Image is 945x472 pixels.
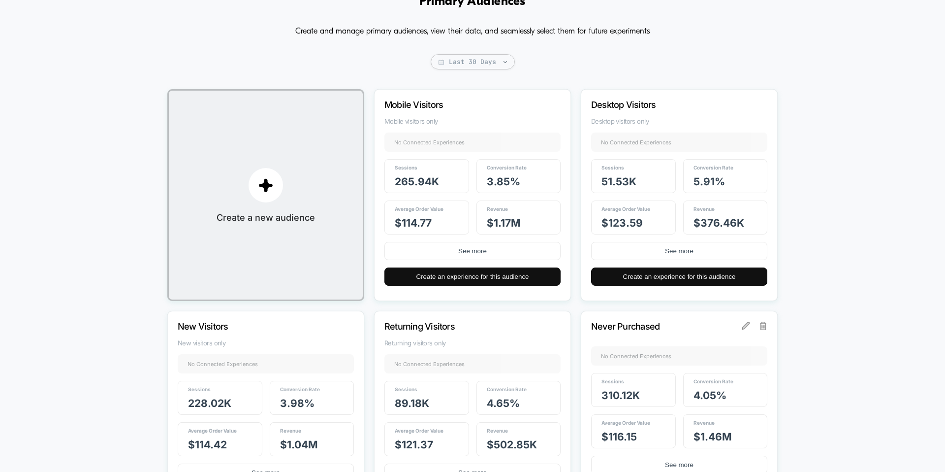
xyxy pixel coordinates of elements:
[280,397,315,409] span: 3.98 %
[742,322,750,330] img: edit
[280,428,301,434] span: Revenue
[601,175,636,188] span: 51.53k
[601,389,640,402] span: 310.12k
[395,217,432,229] span: $ 114.77
[384,339,561,347] span: Returning visitors only
[280,386,320,392] span: Conversion Rate
[591,242,767,260] button: See more
[395,175,439,188] span: 265.94k
[487,175,520,188] span: 3.85 %
[591,268,767,286] button: Create an experience for this audience
[384,100,534,110] p: Mobile Visitors
[601,206,650,212] span: Average Order Value
[693,165,733,170] span: Conversion Rate
[591,321,741,332] p: Never Purchased
[395,428,443,434] span: Average Order Value
[601,217,643,229] span: $ 123.59
[395,438,433,451] span: $ 121.37
[178,339,354,347] span: New visitors only
[487,397,520,409] span: 4.65 %
[295,24,650,39] p: Create and manage primary audiences, view their data, and seamlessly select them for future exper...
[431,54,515,69] span: Last 30 Days
[487,165,527,170] span: Conversion Rate
[591,117,767,125] span: Desktop visitors only
[693,378,733,384] span: Conversion Rate
[439,60,444,65] img: calendar
[395,165,417,170] span: Sessions
[601,378,624,384] span: Sessions
[188,438,227,451] span: $ 114.42
[384,268,561,286] button: Create an experience for this audience
[693,420,715,426] span: Revenue
[280,438,318,451] span: $ 1.04M
[178,321,327,332] p: New Visitors
[693,217,744,229] span: $ 376.46k
[384,242,561,260] button: See more
[591,100,741,110] p: Desktop Visitors
[384,117,561,125] span: Mobile visitors only
[693,175,725,188] span: 5.91 %
[395,206,443,212] span: Average Order Value
[760,322,767,330] img: delete
[504,61,507,63] img: end
[258,178,273,193] img: plus
[693,206,715,212] span: Revenue
[384,321,534,332] p: Returning Visitors
[693,431,732,443] span: $ 1.46M
[395,397,429,409] span: 89.18k
[487,386,527,392] span: Conversion Rate
[188,428,237,434] span: Average Order Value
[487,206,508,212] span: Revenue
[487,438,537,451] span: $ 502.85k
[395,386,417,392] span: Sessions
[217,212,315,223] span: Create a new audience
[601,431,637,443] span: $ 116.15
[693,389,726,402] span: 4.05 %
[188,397,231,409] span: 228.02k
[487,217,521,229] span: $ 1.17M
[487,428,508,434] span: Revenue
[601,420,650,426] span: Average Order Value
[601,165,624,170] span: Sessions
[188,386,211,392] span: Sessions
[167,89,364,301] button: plusCreate a new audience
